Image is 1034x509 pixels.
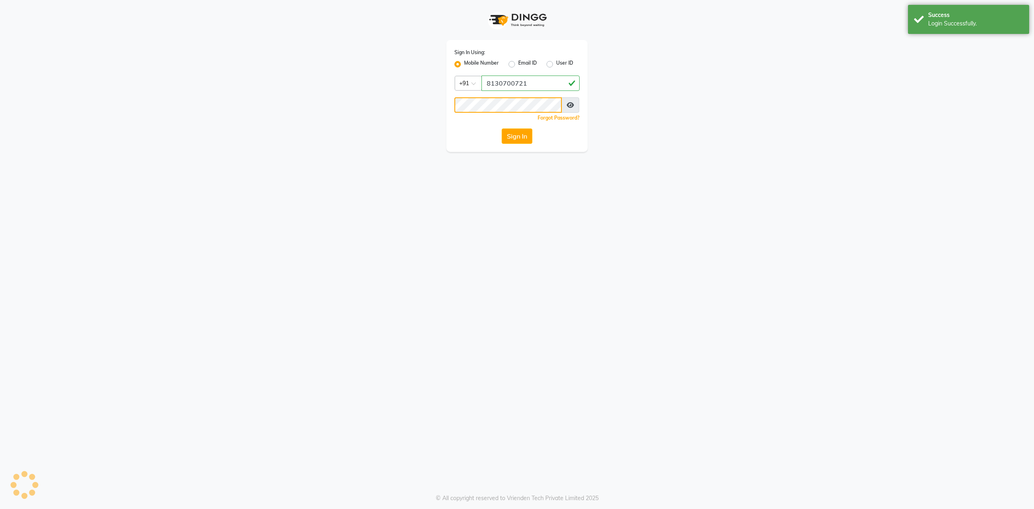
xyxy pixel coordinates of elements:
label: Email ID [518,59,537,69]
label: Sign In Using: [454,49,485,56]
label: User ID [556,59,573,69]
img: logo1.svg [485,8,549,32]
label: Mobile Number [464,59,499,69]
input: Username [454,97,562,113]
button: Sign In [502,128,532,144]
a: Forgot Password? [538,115,580,121]
input: Username [481,76,580,91]
div: Success [928,11,1023,19]
div: Login Successfully. [928,19,1023,28]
